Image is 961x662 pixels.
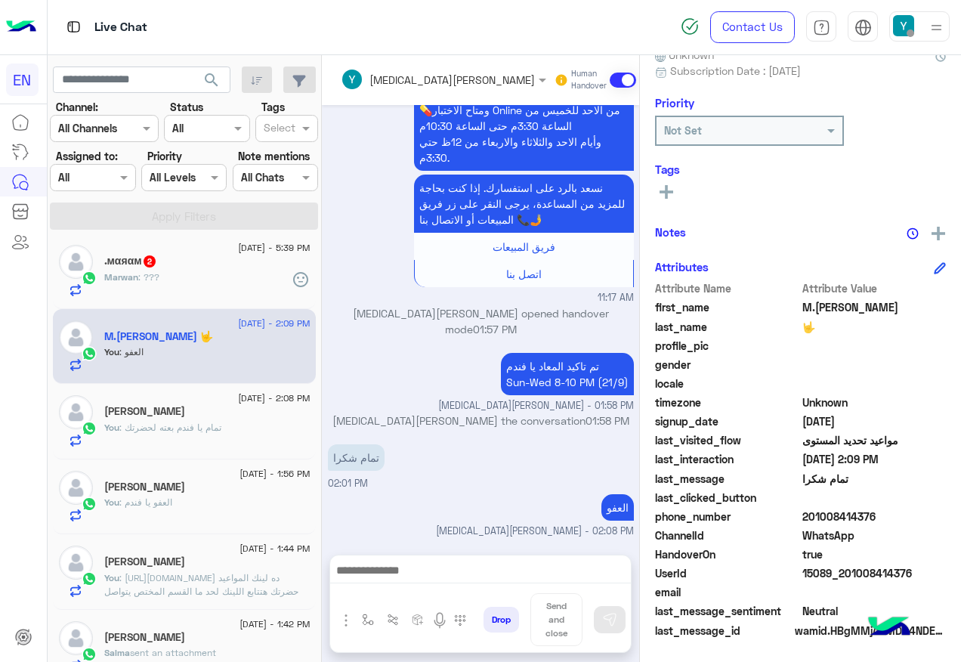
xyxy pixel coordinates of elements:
button: select flow [356,608,381,633]
span: [MEDICAL_DATA][PERSON_NAME] - 01:58 PM [438,399,634,413]
h6: Attributes [655,260,709,274]
span: Marwan [104,271,138,283]
span: العفو [119,346,144,357]
span: [DATE] - 1:42 PM [239,617,310,631]
h5: M.A.Shokr 🤟 [104,330,213,343]
span: ChannelId [655,527,799,543]
span: 2 [802,527,947,543]
span: ??? [138,271,159,283]
p: 14/9/2025, 11:17 AM [414,175,634,233]
span: first_name [655,299,799,315]
span: You [104,346,119,357]
h5: Mariam Tareq [104,555,185,568]
span: Unknown [655,47,714,63]
label: Tags [261,99,285,115]
p: [MEDICAL_DATA][PERSON_NAME] opened handover mode [328,305,634,338]
div: Select [261,119,295,139]
span: null [802,490,947,506]
p: 14/9/2025, 1:58 PM [501,353,634,395]
img: notes [907,227,919,240]
span: 0 [802,603,947,619]
img: userImage [893,15,914,36]
label: Priority [147,148,182,164]
img: Trigger scenario [387,614,399,626]
label: Channel: [56,99,98,115]
span: [DATE] - 2:09 PM [238,317,310,330]
span: UserId [655,565,799,581]
label: Assigned to: [56,148,118,164]
img: profile [927,18,946,37]
span: 201008414376 [802,509,947,524]
img: send message [602,612,617,627]
span: [DATE] - 1:56 PM [239,467,310,481]
button: Send and close [530,593,582,646]
span: last_message [655,471,799,487]
img: WhatsApp [82,496,97,512]
img: defaultAdmin.png [59,546,93,580]
img: WhatsApp [82,346,97,361]
img: send attachment [337,611,355,630]
span: last_message_id [655,623,792,639]
img: create order [412,614,424,626]
img: tab [64,17,83,36]
span: email [655,584,799,600]
button: Drop [484,607,519,633]
span: 02:01 PM [328,478,368,489]
label: Note mentions [238,148,310,164]
img: add [932,227,945,240]
span: 11:17 AM [598,291,634,305]
span: 15089_201008414376 [802,565,947,581]
h5: Salma Ashraf [104,631,185,644]
a: Contact Us [710,11,795,43]
span: Attribute Name [655,280,799,296]
span: signup_date [655,413,799,429]
span: You [104,572,119,583]
span: last_interaction [655,451,799,467]
span: https://englishcapsules.net/public/ea/tracks/tkax0nsbaztsm3tgelehx34a7hndnp ده لينك المواعيد حضرت... [104,572,298,611]
img: Logo [6,11,36,43]
span: [DATE] - 1:44 PM [239,542,310,555]
span: search [202,71,221,89]
p: Live Chat [94,17,147,38]
span: null [802,376,947,391]
span: اتصل بنا [506,268,542,280]
img: WhatsApp [82,647,97,662]
img: defaultAdmin.png [59,245,93,279]
img: WhatsApp [82,571,97,586]
span: HandoverOn [655,546,799,562]
span: last_name [655,319,799,335]
span: 01:58 PM [586,414,629,427]
span: timezone [655,394,799,410]
label: Status [170,99,203,115]
span: Unknown [802,394,947,410]
p: 14/9/2025, 2:08 PM [601,494,634,521]
img: tab [854,19,872,36]
p: 14/9/2025, 2:01 PM [328,444,385,471]
span: last_message_sentiment [655,603,799,619]
span: تمام يا فندم بعته لحضرتك [119,422,221,433]
h6: Notes [655,225,686,239]
span: العفو يا فندم [119,496,172,508]
img: tab [813,19,830,36]
span: null [802,584,947,600]
div: EN [6,63,39,96]
span: 2 [144,255,156,268]
span: مواعيد تحديد المستوى [802,432,947,448]
h5: .мαяαм [104,255,157,268]
span: You [104,496,119,508]
a: tab [806,11,836,43]
span: تمام شكرا [802,471,947,487]
span: last_visited_flow [655,432,799,448]
span: true [802,546,947,562]
button: Apply Filters [50,203,318,230]
h6: Tags [655,162,946,176]
img: hulul-logo.png [863,602,916,654]
span: locale [655,376,799,391]
span: gender [655,357,799,373]
img: make a call [454,614,466,626]
button: create order [406,608,431,633]
span: فريق المبيعات [493,240,555,253]
span: Subscription Date : [DATE] [670,63,801,79]
img: WhatsApp [82,421,97,436]
span: 2025-08-24T01:04:17.599Z [802,413,947,429]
